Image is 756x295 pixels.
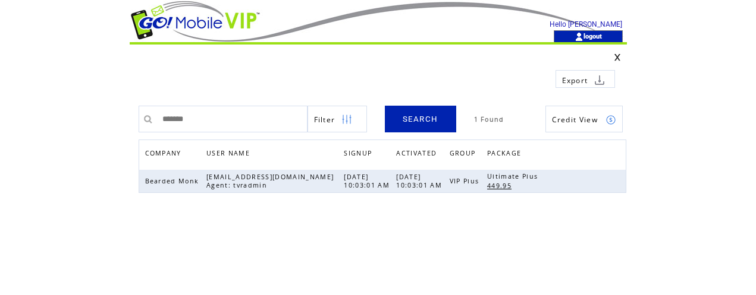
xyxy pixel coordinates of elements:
[556,70,615,88] a: Export
[145,149,184,156] a: COMPANY
[474,115,504,123] span: 1 Found
[206,146,253,163] span: USER NAME
[550,20,622,28] span: Hello [PERSON_NAME]
[145,146,184,163] span: COMPANY
[308,106,367,132] a: Filter
[450,177,482,185] span: VIP Plus
[450,146,479,163] span: GROUP
[344,146,375,163] span: SIGNUP
[344,173,393,189] span: [DATE] 10:03:01 AM
[314,115,335,125] span: Show filters
[487,182,515,190] span: 449.95
[575,32,584,42] img: account_icon.gif
[206,149,253,156] a: USER NAME
[396,146,440,163] span: ACTIVATED
[606,115,616,125] img: credits.png
[341,106,352,133] img: filters.png
[487,172,541,180] span: Ultimate Plus
[396,173,445,189] span: [DATE] 10:03:01 AM
[206,173,334,189] span: [EMAIL_ADDRESS][DOMAIN_NAME] Agent: tvradmin
[545,106,623,132] a: Credit View
[450,146,482,163] a: GROUP
[487,180,517,191] a: 449.95
[344,149,375,156] a: SIGNUP
[487,146,527,163] a: PACKAGE
[552,115,598,125] span: Show Credits View
[594,75,605,85] img: download.png
[562,75,588,85] span: Export to csv file
[385,106,456,132] a: SEARCH
[396,146,443,163] a: ACTIVATED
[584,32,602,40] a: logout
[145,177,202,185] span: Bearded Monk
[487,146,524,163] span: PACKAGE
